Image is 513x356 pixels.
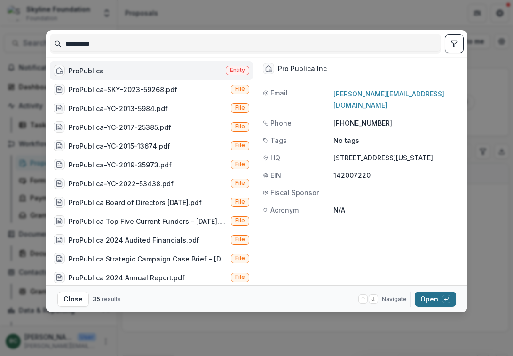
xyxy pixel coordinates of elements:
p: No tags [333,135,359,145]
div: ProPublica-YC-2019-35973.pdf [69,160,172,170]
div: ProPublica-YC-2015-13674.pdf [69,141,170,151]
button: toggle filters [445,34,464,53]
div: ProPublica Board of Directors [DATE].pdf [69,198,202,207]
span: File [235,86,245,92]
span: File [235,198,245,205]
span: Acronym [270,205,299,215]
span: Entity [230,67,245,73]
div: ProPublica-YC-2017-25385.pdf [69,122,171,132]
span: Tags [270,135,287,145]
div: ProPublica [69,66,104,76]
div: ProPublica Top Five Current Funders - [DATE].pdf [69,216,227,226]
span: EIN [270,170,281,180]
p: [STREET_ADDRESS][US_STATE] [333,153,462,163]
div: ProPublica Strategic Campaign Case Brief - [DATE] (compressed).pdf [69,254,227,264]
span: File [235,142,245,149]
p: [PHONE_NUMBER] [333,118,462,128]
span: 35 [93,295,100,302]
a: [PERSON_NAME][EMAIL_ADDRESS][DOMAIN_NAME] [333,90,444,109]
button: Open [415,292,456,307]
span: Email [270,88,288,98]
span: results [102,295,121,302]
div: Pro Publica Inc [278,65,327,73]
span: File [235,274,245,280]
button: Close [57,292,89,307]
span: File [235,236,245,243]
span: File [235,217,245,224]
span: File [235,104,245,111]
div: ProPublica 2024 Audited Financials.pdf [69,235,199,245]
div: ProPublica-YC-2022-53438.pdf [69,179,174,189]
span: File [235,180,245,186]
p: 142007220 [333,170,462,180]
span: File [235,123,245,130]
div: ProPublica-SKY-2023-59268.pdf [69,85,177,95]
div: ProPublica-YC-2013-5984.pdf [69,103,168,113]
p: N/A [333,205,462,215]
span: File [235,255,245,261]
span: Phone [270,118,292,128]
div: ProPublica 2024 Annual Report.pdf [69,273,185,283]
span: Navigate [382,295,407,303]
span: Fiscal Sponsor [270,188,319,198]
span: File [235,161,245,167]
span: HQ [270,153,280,163]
